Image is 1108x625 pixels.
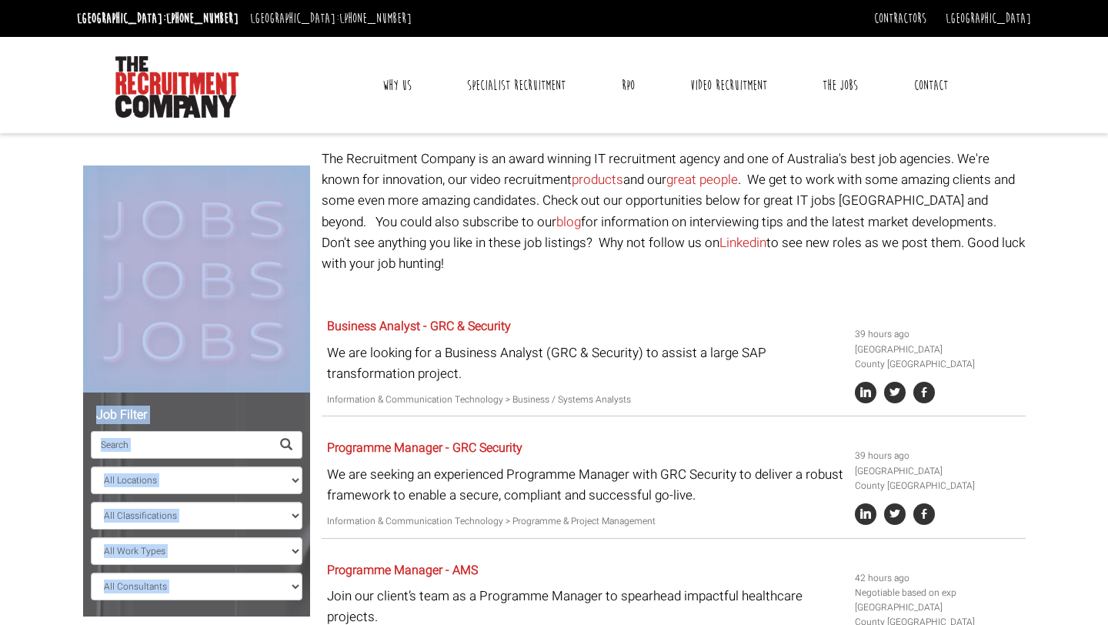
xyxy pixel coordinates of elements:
[339,10,412,27] a: [PHONE_NUMBER]
[855,343,1020,372] li: [GEOGRAPHIC_DATA] County [GEOGRAPHIC_DATA]
[327,317,511,336] a: Business Analyst - GRC & Security
[166,10,239,27] a: [PHONE_NUMBER]
[83,165,310,393] img: Jobs, Jobs, Jobs
[327,343,843,384] p: We are looking for a Business Analyst (GRC & Security) to assist a large SAP transformation project.
[679,66,779,105] a: Video Recruitment
[91,431,271,459] input: Search
[327,561,478,580] a: Programme Manager - AMS
[327,393,843,407] p: Information & Communication Technology > Business / Systems Analysts
[610,66,646,105] a: RPO
[572,170,623,189] a: products
[855,586,1020,600] li: Negotiable based on exp
[115,56,239,118] img: The Recruitment Company
[666,170,738,189] a: great people
[322,149,1026,274] p: The Recruitment Company is an award winning IT recruitment agency and one of Australia's best job...
[246,6,415,31] li: [GEOGRAPHIC_DATA]:
[855,571,1020,586] li: 42 hours ago
[855,327,1020,342] li: 39 hours ago
[855,464,1020,493] li: [GEOGRAPHIC_DATA] County [GEOGRAPHIC_DATA]
[327,514,843,529] p: Information & Communication Technology > Programme & Project Management
[91,409,302,423] h5: Job Filter
[327,464,843,506] p: We are seeking an experienced Programme Manager with GRC Security to deliver a robust framework t...
[855,449,1020,463] li: 39 hours ago
[874,10,926,27] a: Contractors
[456,66,577,105] a: Specialist Recruitment
[946,10,1031,27] a: [GEOGRAPHIC_DATA]
[719,233,766,252] a: Linkedin
[327,439,522,457] a: Programme Manager - GRC Security
[73,6,242,31] li: [GEOGRAPHIC_DATA]:
[903,66,959,105] a: Contact
[556,212,581,232] a: blog
[371,66,423,105] a: Why Us
[811,66,869,105] a: The Jobs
